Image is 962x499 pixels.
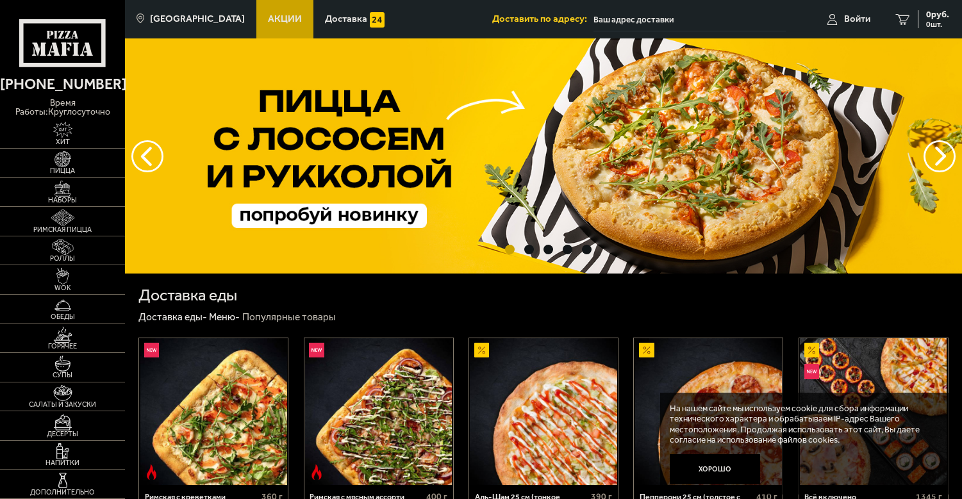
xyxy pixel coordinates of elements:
span: Доставка [325,14,367,24]
img: Новинка [309,343,324,357]
img: Акционный [804,343,819,357]
button: точки переключения [563,245,572,254]
img: Акционный [639,343,654,357]
img: Пепперони 25 см (толстое с сыром) [635,338,782,485]
button: точки переключения [582,245,592,254]
img: Римская с мясным ассорти [305,338,452,485]
span: 0 руб. [926,10,949,19]
span: Доставить по адресу: [492,14,593,24]
h1: Доставка еды [138,287,237,303]
img: Римская с креветками [140,338,287,485]
button: точки переключения [543,245,553,254]
a: Меню- [209,311,240,323]
span: Войти [844,14,870,24]
img: Акционный [474,343,489,357]
button: точки переключения [505,245,515,254]
img: Всё включено [800,338,947,485]
span: Акции [268,14,302,24]
img: Аль-Шам 25 см (тонкое тесто) [470,338,617,485]
button: предыдущий [924,140,956,172]
img: 15daf4d41897b9f0e9f617042186c801.svg [370,12,385,27]
a: АкционныйАль-Шам 25 см (тонкое тесто) [469,338,618,485]
button: Хорошо [670,454,760,484]
img: Новинка [144,343,159,357]
img: Острое блюдо [144,464,159,479]
a: АкционныйНовинкаВсё включено [799,338,948,485]
span: 0 шт. [926,20,949,28]
a: НовинкаОстрое блюдоРимская с креветками [139,338,288,485]
p: На нашем сайте мы используем cookie для сбора информации технического характера и обрабатываем IP... [670,403,931,445]
a: НовинкаОстрое блюдоРимская с мясным ассорти [304,338,453,485]
a: АкционныйПепперони 25 см (толстое с сыром) [634,338,783,485]
button: следующий [131,140,163,172]
span: [GEOGRAPHIC_DATA] [150,14,245,24]
img: Острое блюдо [309,464,324,479]
button: точки переключения [524,245,534,254]
img: Новинка [804,364,819,379]
a: Доставка еды- [138,311,207,323]
input: Ваш адрес доставки [593,8,786,31]
div: Популярные товары [242,311,336,323]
